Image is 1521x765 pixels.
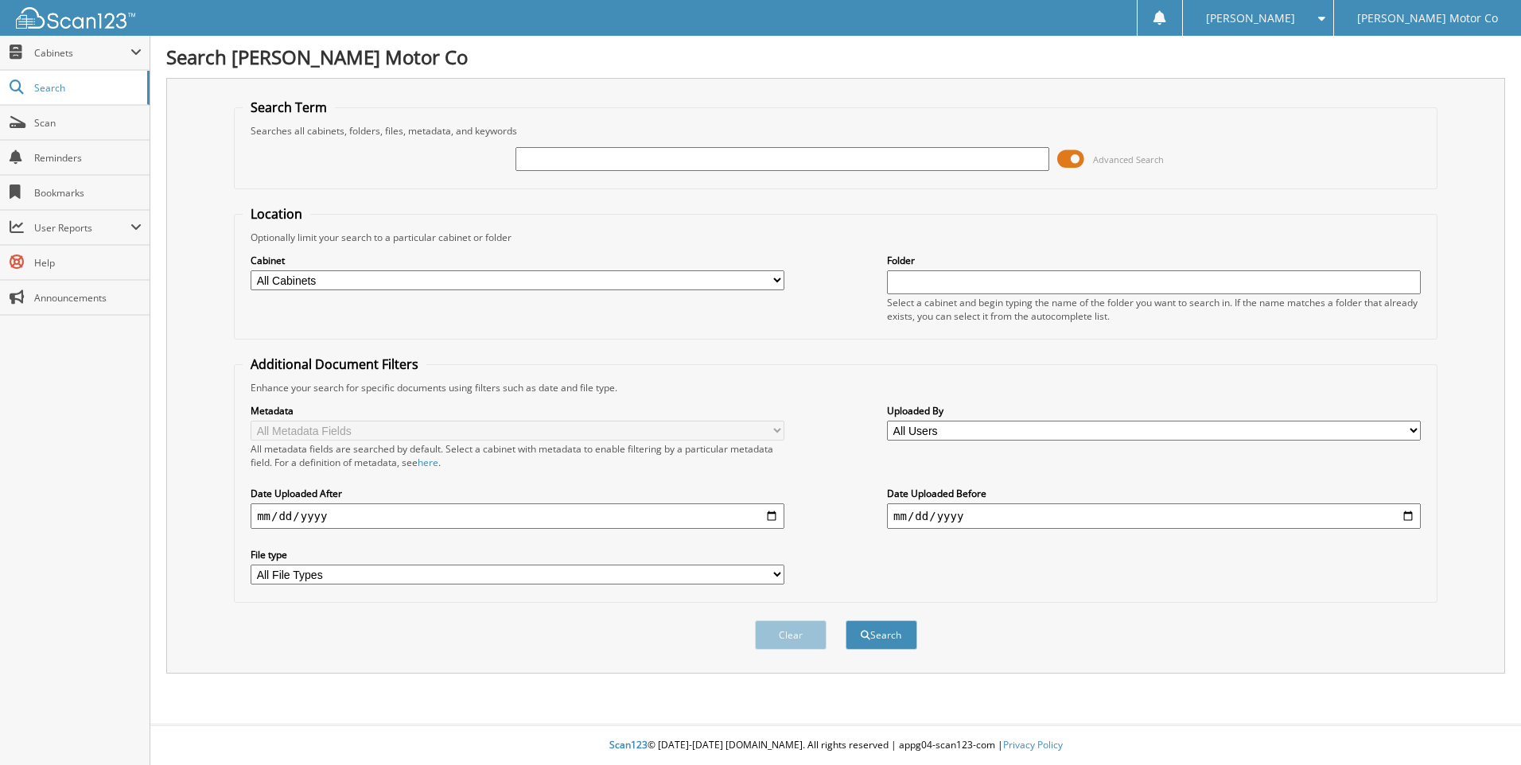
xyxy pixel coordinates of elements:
[251,254,784,267] label: Cabinet
[34,221,130,235] span: User Reports
[34,291,142,305] span: Announcements
[251,503,784,529] input: start
[16,7,135,29] img: scan123-logo-white.svg
[34,46,130,60] span: Cabinets
[150,726,1521,765] div: © [DATE]-[DATE] [DOMAIN_NAME]. All rights reserved | appg04-scan123-com |
[243,381,1429,394] div: Enhance your search for specific documents using filters such as date and file type.
[243,231,1429,244] div: Optionally limit your search to a particular cabinet or folder
[251,404,784,417] label: Metadata
[1003,738,1063,751] a: Privacy Policy
[34,116,142,130] span: Scan
[846,620,917,650] button: Search
[887,487,1421,500] label: Date Uploaded Before
[1093,153,1164,165] span: Advanced Search
[755,620,827,650] button: Clear
[34,256,142,270] span: Help
[243,124,1429,138] div: Searches all cabinets, folders, files, metadata, and keywords
[1357,14,1498,23] span: [PERSON_NAME] Motor Co
[887,503,1421,529] input: end
[1206,14,1295,23] span: [PERSON_NAME]
[609,738,648,751] span: Scan123
[166,44,1505,70] h1: Search [PERSON_NAME] Motor Co
[251,548,784,561] label: File type
[243,205,310,223] legend: Location
[243,99,335,116] legend: Search Term
[251,442,784,469] div: All metadata fields are searched by default. Select a cabinet with metadata to enable filtering b...
[243,355,426,373] legend: Additional Document Filters
[887,404,1421,417] label: Uploaded By
[34,81,139,95] span: Search
[34,186,142,200] span: Bookmarks
[418,456,438,469] a: here
[887,296,1421,323] div: Select a cabinet and begin typing the name of the folder you want to search in. If the name match...
[887,254,1421,267] label: Folder
[251,487,784,500] label: Date Uploaded After
[34,151,142,165] span: Reminders
[1441,689,1521,765] iframe: Chat Widget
